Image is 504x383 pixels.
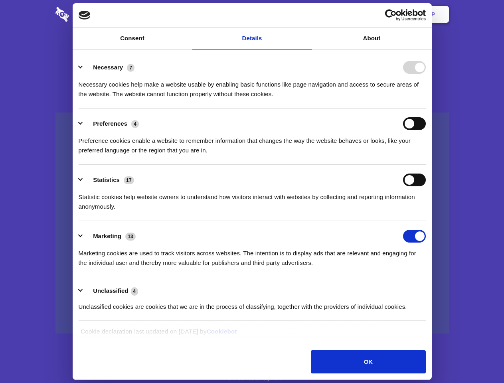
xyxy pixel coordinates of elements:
span: 13 [125,233,136,241]
a: About [312,28,432,49]
span: 4 [131,287,138,295]
div: Unclassified cookies are cookies that we are in the process of classifying, together with the pro... [79,296,426,312]
button: Unclassified (4) [79,286,143,296]
div: Preference cookies enable a website to remember information that changes the way the website beha... [79,130,426,155]
img: logo [79,11,91,20]
button: OK [311,350,425,373]
a: Details [192,28,312,49]
a: Pricing [234,2,269,27]
button: Marketing (13) [79,230,141,243]
a: Cookiebot [207,328,237,335]
span: 17 [124,176,134,184]
iframe: Drift Widget Chat Controller [464,343,494,373]
a: Usercentrics Cookiebot - opens in a new window [356,9,426,21]
div: Necessary cookies help make a website usable by enabling basic functions like page navigation and... [79,74,426,99]
img: logo-wordmark-white-trans-d4663122ce5f474addd5e946df7df03e33cb6a1c49d2221995e7729f52c070b2.svg [55,7,124,22]
label: Preferences [93,120,127,127]
div: Statistic cookies help website owners to understand how visitors interact with websites by collec... [79,186,426,211]
label: Statistics [93,176,120,183]
h1: Eliminate Slack Data Loss. [55,36,449,65]
a: Contact [324,2,360,27]
h4: Auto-redaction of sensitive data, encrypted data sharing and self-destructing private chats. Shar... [55,73,449,99]
div: Cookie declaration last updated on [DATE] by [75,327,429,342]
a: Consent [73,28,192,49]
a: Wistia video thumbnail [55,113,449,334]
button: Statistics (17) [79,174,139,186]
span: 4 [131,120,139,128]
label: Necessary [93,64,123,71]
span: 7 [127,64,134,72]
button: Necessary (7) [79,61,140,74]
div: Marketing cookies are used to track visitors across websites. The intention is to display ads tha... [79,243,426,268]
a: Login [362,2,397,27]
label: Marketing [93,233,121,239]
button: Preferences (4) [79,117,144,130]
